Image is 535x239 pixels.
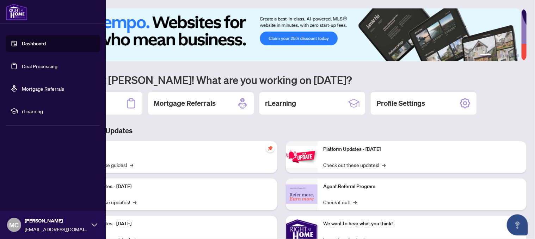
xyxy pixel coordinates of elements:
span: MC [10,220,19,230]
button: 3 [500,54,503,57]
p: Platform Updates - [DATE] [323,146,521,153]
p: Platform Updates - [DATE] [74,220,272,228]
a: Check out these updates!→ [323,161,386,169]
button: 1 [480,54,491,57]
img: logo [6,4,27,20]
span: → [130,161,133,169]
span: → [382,161,386,169]
span: [PERSON_NAME] [25,217,88,225]
h2: Profile Settings [376,98,425,108]
button: 5 [511,54,514,57]
button: 2 [494,54,497,57]
button: Open asap [507,214,528,235]
a: Dashboard [22,40,46,47]
span: pushpin [266,144,275,153]
h3: Brokerage & Industry Updates [37,126,527,136]
button: 4 [505,54,508,57]
span: rLearning [22,107,95,115]
h2: Mortgage Referrals [154,98,216,108]
span: → [133,198,136,206]
span: → [353,198,357,206]
span: [EMAIL_ADDRESS][DOMAIN_NAME] [25,225,88,233]
a: Check it out!→ [323,198,357,206]
button: 6 [517,54,519,57]
h2: rLearning [265,98,296,108]
p: We want to hear what you think! [323,220,521,228]
h1: Welcome back [PERSON_NAME]! What are you working on [DATE]? [37,73,527,86]
p: Self-Help [74,146,272,153]
img: Agent Referral Program [286,185,318,204]
img: Platform Updates - June 23, 2025 [286,146,318,168]
a: Deal Processing [22,63,57,69]
p: Agent Referral Program [323,183,521,190]
a: Mortgage Referrals [22,85,64,92]
img: Slide 0 [37,8,521,61]
p: Platform Updates - [DATE] [74,183,272,190]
